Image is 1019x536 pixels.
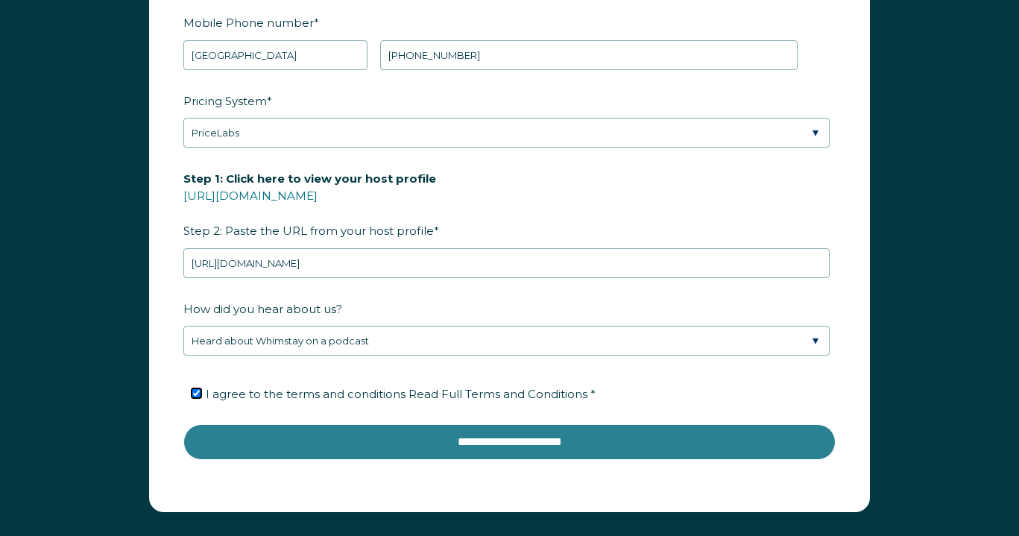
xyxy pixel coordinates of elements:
span: How did you hear about us? [183,297,342,321]
input: I agree to the terms and conditions Read Full Terms and Conditions * [192,388,201,398]
a: [URL][DOMAIN_NAME] [183,189,318,203]
input: airbnb.com/users/show/12345 [183,248,830,278]
span: Mobile Phone number [183,11,314,34]
a: Read Full Terms and Conditions [406,387,590,401]
span: Pricing System [183,89,267,113]
span: I agree to the terms and conditions [206,387,596,401]
span: Read Full Terms and Conditions [408,387,587,401]
span: Step 1: Click here to view your host profile [183,167,436,190]
span: Step 2: Paste the URL from your host profile [183,167,436,242]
